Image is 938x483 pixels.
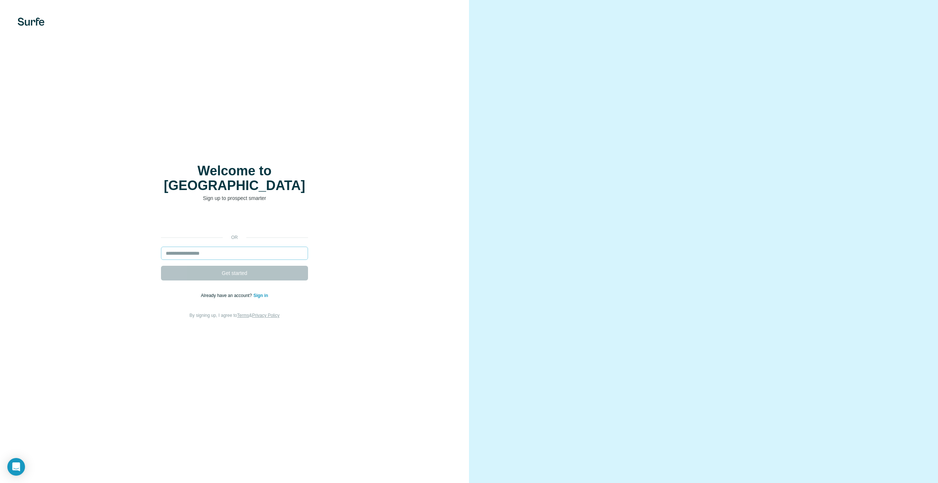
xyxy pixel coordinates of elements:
[161,164,308,193] h1: Welcome to [GEOGRAPHIC_DATA]
[161,194,308,202] p: Sign up to prospect smarter
[237,313,249,318] a: Terms
[201,293,254,298] span: Already have an account?
[18,18,44,26] img: Surfe's logo
[252,313,280,318] a: Privacy Policy
[190,313,280,318] span: By signing up, I agree to &
[253,293,268,298] a: Sign in
[787,7,931,114] iframe: Dialogfeld „Über Google anmelden“
[223,234,246,241] p: or
[157,213,312,229] iframe: Schaltfläche „Über Google anmelden“
[7,458,25,476] div: Open Intercom Messenger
